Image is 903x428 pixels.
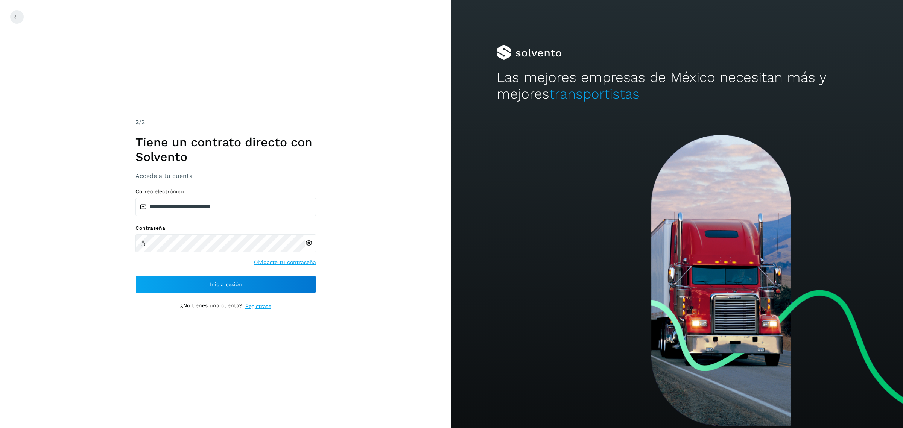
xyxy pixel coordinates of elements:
[135,188,316,195] label: Correo electrónico
[135,275,316,293] button: Inicia sesión
[135,135,316,164] h1: Tiene un contrato directo con Solvento
[245,302,271,310] a: Regístrate
[497,69,858,103] h2: Las mejores empresas de México necesitan más y mejores
[135,225,316,231] label: Contraseña
[180,302,242,310] p: ¿No tienes una cuenta?
[135,172,316,179] h3: Accede a tu cuenta
[210,282,242,287] span: Inicia sesión
[549,86,640,102] span: transportistas
[254,258,316,266] a: Olvidaste tu contraseña
[135,118,316,127] div: /2
[135,118,139,126] span: 2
